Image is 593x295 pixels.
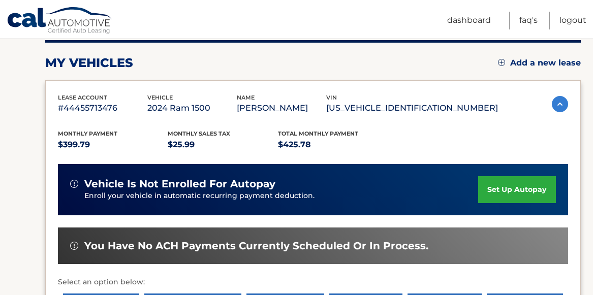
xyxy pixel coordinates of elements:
img: alert-white.svg [70,242,78,250]
span: Total Monthly Payment [278,130,358,137]
p: $399.79 [58,138,168,152]
p: Select an option below: [58,276,568,288]
a: set up autopay [478,176,555,203]
img: accordion-active.svg [552,96,568,112]
a: Cal Automotive [7,7,113,36]
span: vehicle [147,94,173,101]
span: vehicle is not enrolled for autopay [84,178,275,190]
p: $425.78 [278,138,388,152]
p: 2024 Ram 1500 [147,101,237,115]
p: Enroll your vehicle in automatic recurring payment deduction. [84,190,479,202]
span: You have no ACH payments currently scheduled or in process. [84,240,428,252]
img: add.svg [498,59,505,66]
span: name [237,94,255,101]
a: FAQ's [519,12,538,29]
img: alert-white.svg [70,180,78,188]
span: Monthly Payment [58,130,117,137]
span: Monthly sales Tax [168,130,230,137]
p: [US_VEHICLE_IDENTIFICATION_NUMBER] [326,101,498,115]
h2: my vehicles [45,55,133,71]
span: vin [326,94,337,101]
p: $25.99 [168,138,278,152]
p: #44455713476 [58,101,147,115]
span: lease account [58,94,107,101]
a: Add a new lease [498,58,581,68]
p: [PERSON_NAME] [237,101,326,115]
a: Dashboard [447,12,491,29]
a: Logout [559,12,586,29]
